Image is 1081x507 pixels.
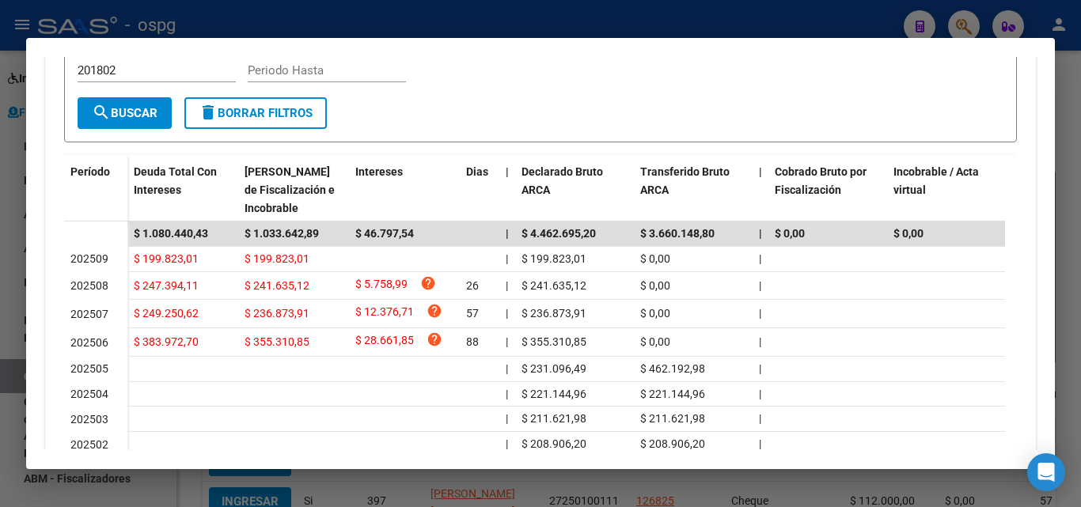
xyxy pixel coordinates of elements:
span: $ 236.873,91 [522,307,586,320]
span: Buscar [92,106,157,120]
datatable-header-cell: Deuda Bruta Neto de Fiscalización e Incobrable [238,155,349,225]
span: | [506,335,508,348]
i: help [427,331,442,347]
span: | [759,362,761,375]
span: | [506,279,508,292]
datatable-header-cell: Cobrado Bruto por Fiscalización [768,155,887,225]
span: | [759,165,762,178]
span: $ 0,00 [640,307,670,320]
span: 202506 [70,336,108,349]
span: | [506,307,508,320]
span: | [506,412,508,425]
span: Transferido Bruto ARCA [640,165,730,196]
span: $ 12.376,71 [355,303,414,324]
i: help [420,275,436,291]
span: 202503 [70,413,108,426]
span: $ 0,00 [640,252,670,265]
span: $ 208.906,20 [522,437,586,450]
span: $ 355.310,85 [245,335,309,348]
span: | [759,307,761,320]
span: $ 5.758,99 [355,275,408,297]
span: $ 221.144,96 [640,388,705,400]
span: $ 236.873,91 [245,307,309,320]
span: | [759,388,761,400]
span: $ 199.823,01 [522,252,586,265]
span: Período [70,165,110,178]
div: Open Intercom Messenger [1027,453,1065,491]
span: $ 383.972,70 [134,335,199,348]
span: Borrar Filtros [199,106,313,120]
span: | [506,437,508,450]
span: $ 46.797,54 [355,227,414,240]
span: | [506,362,508,375]
span: 202508 [70,279,108,292]
span: $ 221.144,96 [522,388,586,400]
mat-icon: delete [199,103,218,122]
span: $ 249.250,62 [134,307,199,320]
datatable-header-cell: Intereses [349,155,460,225]
span: 26 [466,279,479,292]
span: [PERSON_NAME] de Fiscalización e Incobrable [245,165,335,214]
span: | [506,165,509,178]
span: $ 3.660.148,80 [640,227,715,240]
span: | [759,335,761,348]
datatable-header-cell: | [499,155,515,225]
span: Incobrable / Acta virtual [893,165,979,196]
mat-icon: search [92,103,111,122]
span: 202505 [70,362,108,375]
span: $ 199.823,01 [245,252,309,265]
span: 202504 [70,388,108,400]
span: $ 241.635,12 [245,279,309,292]
button: Buscar [78,97,172,129]
span: $ 241.635,12 [522,279,586,292]
datatable-header-cell: Declarado Bruto ARCA [515,155,634,225]
datatable-header-cell: Dias [460,155,499,225]
span: $ 0,00 [775,227,805,240]
span: Declarado Bruto ARCA [522,165,603,196]
i: help [427,303,442,319]
span: | [759,227,762,240]
span: $ 4.462.695,20 [522,227,596,240]
span: $ 211.621,98 [522,412,586,425]
datatable-header-cell: Incobrable / Acta virtual [887,155,1006,225]
span: | [759,412,761,425]
span: Intereses [355,165,403,178]
span: | [506,252,508,265]
span: Deuda Total Con Intereses [134,165,217,196]
span: $ 231.096,49 [522,362,586,375]
span: | [506,227,509,240]
datatable-header-cell: Transferido Bruto ARCA [634,155,753,225]
span: $ 355.310,85 [522,335,586,348]
span: | [759,279,761,292]
span: Cobrado Bruto por Fiscalización [775,165,867,196]
span: $ 211.621,98 [640,412,705,425]
span: $ 0,00 [640,335,670,348]
span: | [759,252,761,265]
span: $ 0,00 [893,227,924,240]
datatable-header-cell: Período [64,155,127,221]
span: $ 1.033.642,89 [245,227,319,240]
span: $ 462.192,98 [640,362,705,375]
datatable-header-cell: Deuda Total Con Intereses [127,155,238,225]
button: Borrar Filtros [184,97,327,129]
span: $ 208.906,20 [640,437,705,450]
span: | [759,437,761,450]
span: $ 1.080.440,43 [134,227,208,240]
datatable-header-cell: | [753,155,768,225]
span: $ 247.394,11 [134,279,199,292]
span: 202502 [70,438,108,451]
span: 88 [466,335,479,348]
span: $ 28.661,85 [355,331,414,353]
span: $ 0,00 [640,279,670,292]
span: | [506,388,508,400]
span: 202509 [70,252,108,265]
span: 57 [466,307,479,320]
span: $ 199.823,01 [134,252,199,265]
span: Dias [466,165,488,178]
span: 202507 [70,308,108,320]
